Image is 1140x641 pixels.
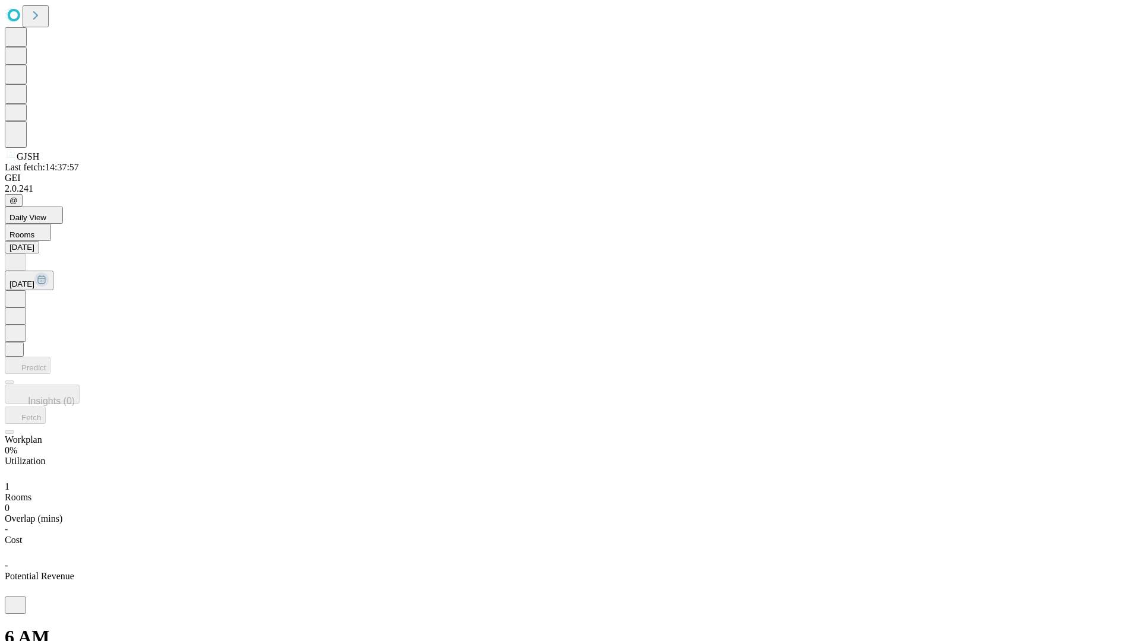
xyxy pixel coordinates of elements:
button: Daily View [5,207,63,224]
span: @ [9,196,18,205]
span: [DATE] [9,280,34,288]
button: Insights (0) [5,385,80,404]
span: Rooms [5,492,31,502]
span: 0% [5,445,17,455]
span: 1 [5,481,9,491]
span: Cost [5,535,22,545]
button: [DATE] [5,271,53,290]
span: Workplan [5,434,42,445]
span: Overlap (mins) [5,513,62,523]
div: 2.0.241 [5,183,1135,194]
span: - [5,524,8,534]
span: Rooms [9,230,34,239]
button: Fetch [5,407,46,424]
span: Daily View [9,213,46,222]
span: Insights (0) [28,396,75,406]
span: 0 [5,503,9,513]
div: GEI [5,173,1135,183]
span: GJSH [17,151,39,161]
span: Potential Revenue [5,571,74,581]
span: Last fetch: 14:37:57 [5,162,79,172]
span: Utilization [5,456,45,466]
span: - [5,560,8,570]
button: Rooms [5,224,51,241]
button: [DATE] [5,241,39,253]
button: @ [5,194,23,207]
button: Predict [5,357,50,374]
